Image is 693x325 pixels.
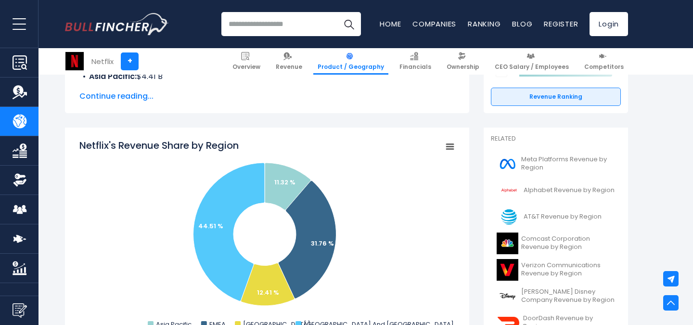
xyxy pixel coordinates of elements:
[544,19,578,29] a: Register
[497,206,521,228] img: T logo
[521,156,615,172] span: Meta Platforms Revenue by Region
[313,48,388,75] a: Product / Geography
[257,288,279,297] text: 12.41 %
[590,12,628,36] a: Login
[79,71,455,82] li: $4.41 B
[79,82,455,94] li: $12.39 B
[89,71,137,82] b: Asia Pacific:
[497,180,521,201] img: GOOGL logo
[311,239,334,248] text: 31.76 %
[497,233,518,254] img: CMCSA logo
[491,88,621,106] a: Revenue Ranking
[491,151,621,177] a: Meta Platforms Revenue by Region
[495,63,569,71] span: CEO Salary / Employees
[497,286,518,307] img: DIS logo
[232,63,260,71] span: Overview
[89,82,111,93] b: EMEA:
[271,48,307,75] a: Revenue
[276,63,302,71] span: Revenue
[65,13,168,35] a: Go to homepage
[399,63,431,71] span: Financials
[524,213,602,221] span: AT&T Revenue by Region
[490,48,573,75] a: CEO Salary / Employees
[468,19,500,29] a: Ranking
[228,48,265,75] a: Overview
[491,283,621,310] a: [PERSON_NAME] Disney Company Revenue by Region
[491,177,621,204] a: Alphabet Revenue by Region
[497,153,518,175] img: META logo
[65,13,169,35] img: Bullfincher logo
[521,235,615,251] span: Comcast Corporation Revenue by Region
[79,91,455,102] span: Continue reading...
[524,186,615,195] span: Alphabet Revenue by Region
[65,52,84,70] img: NFLX logo
[584,63,624,71] span: Competitors
[395,48,436,75] a: Financials
[91,56,114,67] div: Netflix
[521,261,615,278] span: Verizon Communications Revenue by Region
[491,204,621,230] a: AT&T Revenue by Region
[447,63,479,71] span: Ownership
[442,48,484,75] a: Ownership
[491,230,621,257] a: Comcast Corporation Revenue by Region
[274,178,295,187] text: 11.32 %
[318,63,384,71] span: Product / Geography
[580,48,628,75] a: Competitors
[497,259,518,281] img: VZ logo
[380,19,401,29] a: Home
[198,221,223,231] text: 44.51 %
[491,135,621,143] p: Related
[13,173,27,187] img: Ownership
[512,19,532,29] a: Blog
[412,19,456,29] a: Companies
[521,288,615,304] span: [PERSON_NAME] Disney Company Revenue by Region
[491,257,621,283] a: Verizon Communications Revenue by Region
[79,139,239,152] tspan: Netflix's Revenue Share by Region
[121,52,139,70] a: +
[337,12,361,36] button: Search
